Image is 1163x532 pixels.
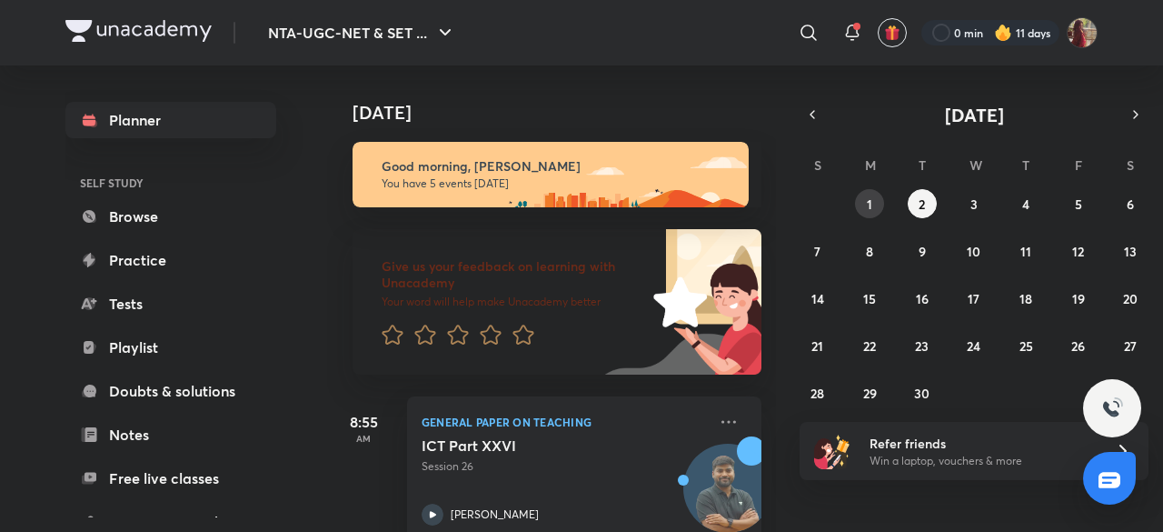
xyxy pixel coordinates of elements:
[1072,290,1085,307] abbr: September 19, 2025
[65,417,276,453] a: Notes
[967,243,980,260] abbr: September 10, 2025
[422,411,707,433] p: General Paper on Teaching
[811,337,823,355] abbr: September 21, 2025
[814,433,850,469] img: referral
[867,196,872,213] abbr: September 1, 2025
[382,258,647,291] h6: Give us your feedback on learning with Unacademy
[65,20,212,46] a: Company Logo
[863,385,877,402] abbr: September 29, 2025
[451,507,539,523] p: [PERSON_NAME]
[959,236,989,266] button: September 10, 2025
[914,385,929,402] abbr: September 30, 2025
[919,196,925,213] abbr: September 2, 2025
[855,331,884,360] button: September 22, 2025
[382,158,732,175] h6: Good morning, [PERSON_NAME]
[908,378,937,407] button: September 30, 2025
[878,18,907,47] button: avatar
[908,284,937,313] button: September 16, 2025
[1075,196,1082,213] abbr: September 5, 2025
[65,102,276,138] a: Planner
[855,236,884,266] button: September 8, 2025
[1011,331,1040,360] button: September 25, 2025
[1124,337,1137,355] abbr: September 27, 2025
[994,24,1012,42] img: streak
[65,460,276,497] a: Free live classes
[870,434,1093,453] h6: Refer friends
[968,290,979,307] abbr: September 17, 2025
[814,243,820,260] abbr: September 7, 2025
[825,102,1123,127] button: [DATE]
[803,236,832,266] button: September 7, 2025
[1019,337,1033,355] abbr: September 25, 2025
[382,176,732,191] p: You have 5 events [DATE]
[1022,196,1029,213] abbr: September 4, 2025
[257,15,467,51] button: NTA-UGC-NET & SET ...
[1116,189,1145,218] button: September 6, 2025
[959,331,989,360] button: September 24, 2025
[1011,189,1040,218] button: September 4, 2025
[811,290,824,307] abbr: September 14, 2025
[814,156,821,174] abbr: Sunday
[65,286,276,322] a: Tests
[327,433,400,444] p: AM
[803,378,832,407] button: September 28, 2025
[810,385,824,402] abbr: September 28, 2025
[1127,156,1134,174] abbr: Saturday
[65,198,276,235] a: Browse
[422,458,707,475] p: Session 26
[863,290,876,307] abbr: September 15, 2025
[1116,236,1145,266] button: September 13, 2025
[1011,284,1040,313] button: September 18, 2025
[1101,397,1123,419] img: ttu
[855,189,884,218] button: September 1, 2025
[1116,331,1145,360] button: September 27, 2025
[803,284,832,313] button: September 14, 2025
[353,142,749,207] img: morning
[1123,290,1138,307] abbr: September 20, 2025
[1124,243,1137,260] abbr: September 13, 2025
[65,167,276,198] h6: SELF STUDY
[908,331,937,360] button: September 23, 2025
[970,196,978,213] abbr: September 3, 2025
[327,411,400,433] h5: 8:55
[591,229,761,375] img: feedback_image
[1064,331,1093,360] button: September 26, 2025
[915,337,929,355] abbr: September 23, 2025
[855,284,884,313] button: September 15, 2025
[919,156,926,174] abbr: Tuesday
[65,20,212,42] img: Company Logo
[1071,337,1085,355] abbr: September 26, 2025
[1116,284,1145,313] button: September 20, 2025
[967,337,980,355] abbr: September 24, 2025
[1127,196,1134,213] abbr: September 6, 2025
[865,156,876,174] abbr: Monday
[866,243,873,260] abbr: September 8, 2025
[855,378,884,407] button: September 29, 2025
[1064,189,1093,218] button: September 5, 2025
[959,284,989,313] button: September 17, 2025
[916,290,929,307] abbr: September 16, 2025
[908,236,937,266] button: September 9, 2025
[65,242,276,278] a: Practice
[1011,236,1040,266] button: September 11, 2025
[803,331,832,360] button: September 21, 2025
[908,189,937,218] button: September 2, 2025
[1075,156,1082,174] abbr: Friday
[1020,243,1031,260] abbr: September 11, 2025
[1019,290,1032,307] abbr: September 18, 2025
[945,103,1004,127] span: [DATE]
[1022,156,1029,174] abbr: Thursday
[1072,243,1084,260] abbr: September 12, 2025
[919,243,926,260] abbr: September 9, 2025
[863,337,876,355] abbr: September 22, 2025
[1067,17,1098,48] img: Srishti Sharma
[870,453,1093,469] p: Win a laptop, vouchers & more
[969,156,982,174] abbr: Wednesday
[1064,284,1093,313] button: September 19, 2025
[884,25,900,41] img: avatar
[382,295,647,309] p: Your word will help make Unacademy better
[353,102,780,124] h4: [DATE]
[65,373,276,409] a: Doubts & solutions
[422,437,648,455] h5: ICT Part XXVI
[959,189,989,218] button: September 3, 2025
